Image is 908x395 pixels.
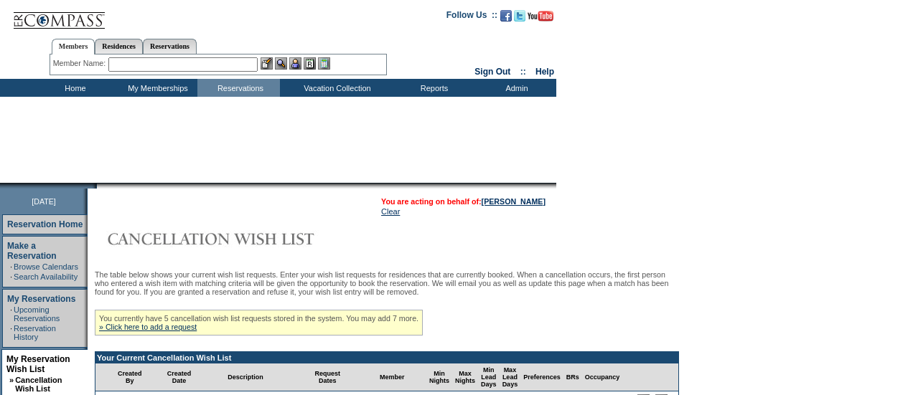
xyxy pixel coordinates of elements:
[452,363,478,391] td: Max Nights
[275,57,287,70] img: View
[143,39,197,54] a: Reservations
[520,363,563,391] td: Preferences
[95,224,382,253] img: Cancellation Wish List
[474,79,556,97] td: Admin
[99,323,197,331] a: » Click here to add a request
[500,14,512,23] a: Become our fan on Facebook
[426,363,452,391] td: Min Nights
[115,79,197,97] td: My Memberships
[92,183,97,189] img: promoShadowLeftCorner.gif
[6,354,70,374] a: My Reservation Wish List
[10,305,12,323] td: ·
[53,57,108,70] div: Member Name:
[14,262,78,271] a: Browse Calendars
[97,183,98,189] img: blank.gif
[10,262,12,271] td: ·
[514,10,525,22] img: Follow us on Twitter
[95,310,423,335] div: You currently have 5 cancellation wish list requests stored in the system. You may add 7 more.
[563,363,582,391] td: BRs
[95,39,143,54] a: Residences
[474,67,510,77] a: Sign Out
[14,272,78,281] a: Search Availability
[52,39,95,54] a: Members
[528,11,553,22] img: Subscribe to our YouTube Channel
[535,67,554,77] a: Help
[520,67,526,77] span: ::
[10,324,12,341] td: ·
[482,197,546,206] a: [PERSON_NAME]
[7,241,57,261] a: Make a Reservation
[14,305,60,323] a: Upcoming Reservations
[261,57,273,70] img: b_edit.gif
[194,363,297,391] td: Description
[514,14,525,23] a: Follow us on Twitter
[280,79,391,97] td: Vacation Collection
[14,324,56,341] a: Reservation History
[289,57,301,70] img: Impersonate
[95,363,164,391] td: Created By
[7,294,75,304] a: My Reservations
[357,363,426,391] td: Member
[381,197,546,206] span: You are acting on behalf of:
[500,10,512,22] img: Become our fan on Facebook
[318,57,330,70] img: b_calculator.gif
[95,352,678,363] td: Your Current Cancellation Wish List
[381,207,400,216] a: Clear
[582,363,623,391] td: Occupancy
[197,79,280,97] td: Reservations
[15,376,62,393] a: Cancellation Wish List
[32,79,115,97] td: Home
[478,363,500,391] td: Min Lead Days
[446,9,497,26] td: Follow Us ::
[9,376,14,384] b: »
[32,197,56,206] span: [DATE]
[500,363,521,391] td: Max Lead Days
[528,14,553,23] a: Subscribe to our YouTube Channel
[7,219,83,229] a: Reservation Home
[391,79,474,97] td: Reports
[304,57,316,70] img: Reservations
[10,272,12,281] td: ·
[164,363,195,391] td: Created Date
[297,363,358,391] td: Request Dates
